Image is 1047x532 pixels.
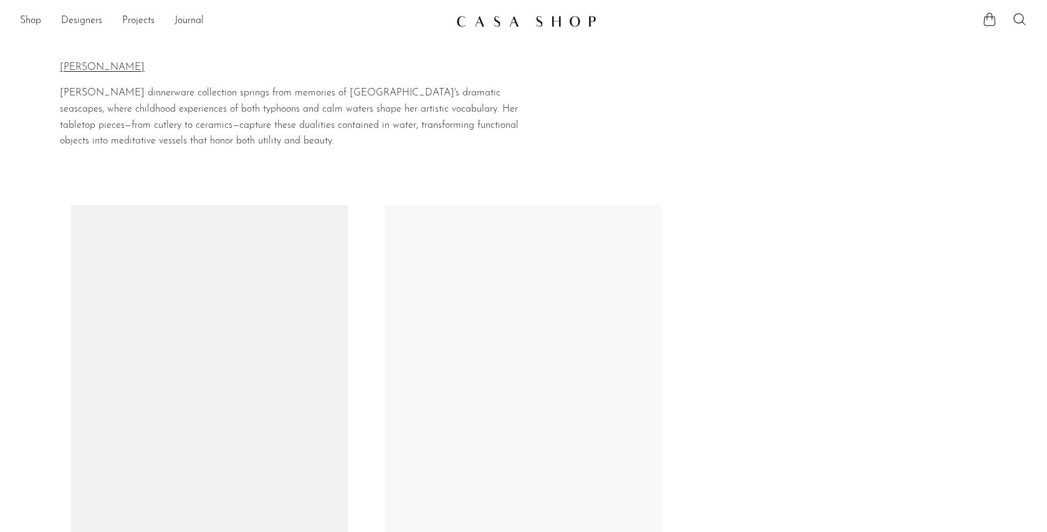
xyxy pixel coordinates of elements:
nav: Desktop navigation [20,11,446,32]
a: Journal [174,13,204,29]
ul: NEW HEADER MENU [20,11,446,32]
p: [PERSON_NAME] [60,60,531,76]
span: [PERSON_NAME] dinnerware collection springs from memories of [GEOGRAPHIC_DATA]'s dramatic seascap... [60,88,519,146]
a: Designers [61,13,102,29]
a: Projects [122,13,155,29]
a: Shop [20,13,41,29]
